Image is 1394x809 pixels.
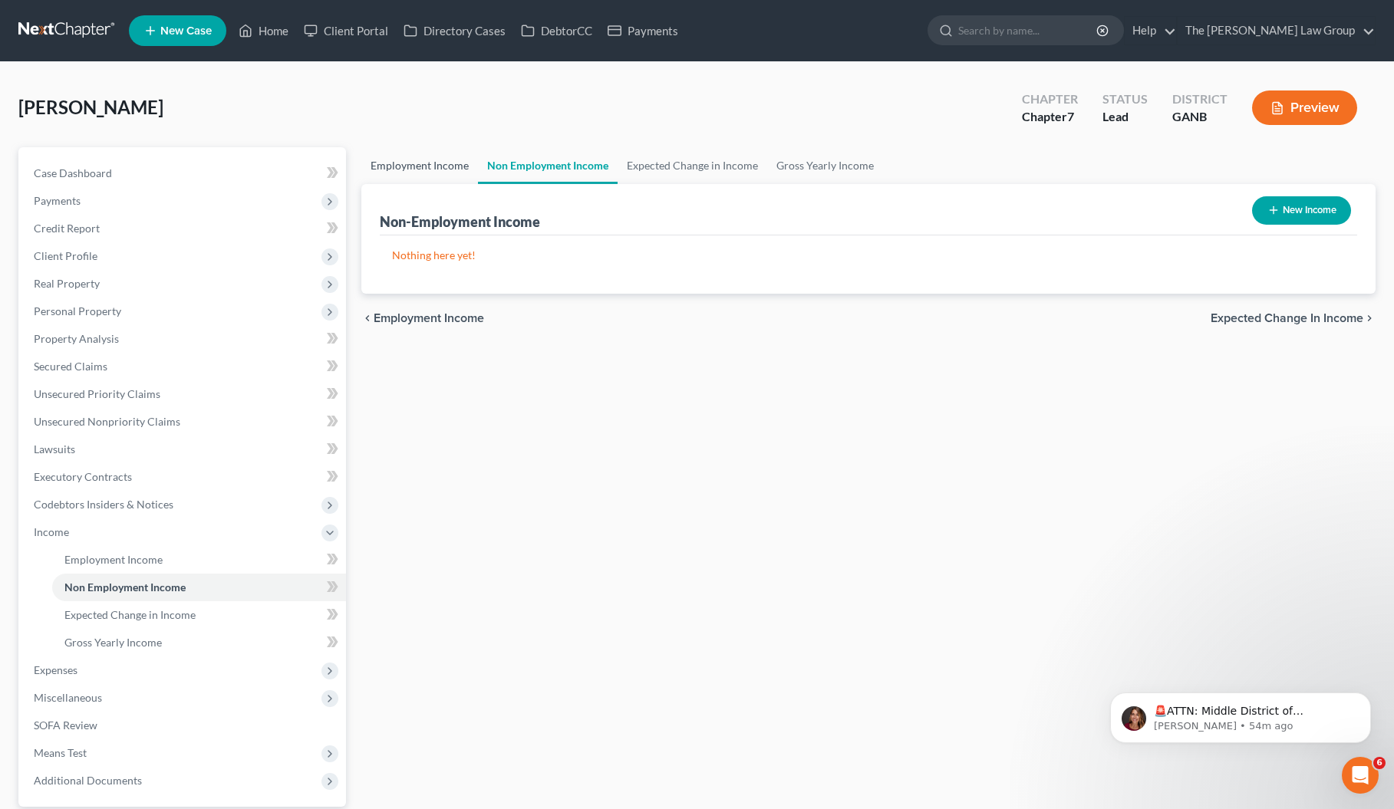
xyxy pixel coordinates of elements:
[600,17,686,44] a: Payments
[1211,312,1376,324] button: Expected Change in Income chevron_right
[52,601,346,629] a: Expected Change in Income
[1102,108,1148,126] div: Lead
[1102,90,1148,108] div: Status
[231,17,296,44] a: Home
[296,17,396,44] a: Client Portal
[34,304,121,317] span: Personal Property
[618,147,767,184] a: Expected Change in Income
[1363,312,1376,324] i: chevron_right
[52,629,346,656] a: Gross Yearly Income
[958,16,1099,44] input: Search by name...
[21,353,346,380] a: Secured Claims
[1252,90,1357,125] button: Preview
[1067,109,1074,123] span: 7
[34,222,100,235] span: Credit Report
[1211,312,1363,324] span: Expected Change in Income
[34,360,107,373] span: Secured Claims
[34,498,173,511] span: Codebtors Insiders & Notices
[52,574,346,601] a: Non Employment Income
[1342,757,1379,794] iframe: Intercom live chat
[1087,660,1394,768] iframe: Intercom notifications message
[64,580,186,594] span: Non Employment Income
[1022,90,1078,108] div: Chapter
[34,387,160,400] span: Unsecured Priority Claims
[34,663,77,676] span: Expenses
[34,166,112,179] span: Case Dashboard
[478,147,618,184] a: Non Employment Income
[34,470,132,483] span: Executory Contracts
[64,608,196,621] span: Expected Change in Income
[1022,108,1078,126] div: Chapter
[34,332,119,345] span: Property Analysis
[18,96,163,118] span: [PERSON_NAME]
[392,248,1345,263] p: Nothing here yet!
[34,746,87,759] span: Means Test
[1172,90,1228,108] div: District
[64,553,163,566] span: Employment Income
[34,415,180,428] span: Unsecured Nonpriority Claims
[52,546,346,574] a: Employment Income
[34,194,81,207] span: Payments
[34,774,142,787] span: Additional Documents
[21,325,346,353] a: Property Analysis
[21,408,346,436] a: Unsecured Nonpriority Claims
[1373,757,1386,769] span: 6
[396,17,513,44] a: Directory Cases
[34,691,102,704] span: Miscellaneous
[361,147,478,184] a: Employment Income
[21,215,346,242] a: Credit Report
[34,719,97,732] span: SOFA Review
[1172,108,1228,126] div: GANB
[34,442,75,455] span: Lawsuits
[21,436,346,463] a: Lawsuits
[1125,17,1176,44] a: Help
[34,277,100,290] span: Real Property
[513,17,600,44] a: DebtorCC
[21,712,346,739] a: SOFA Review
[361,312,374,324] i: chevron_left
[374,312,484,324] span: Employment Income
[34,249,97,262] span: Client Profile
[64,636,162,649] span: Gross Yearly Income
[1252,196,1351,225] button: New Income
[21,463,346,491] a: Executory Contracts
[380,212,540,231] div: Non-Employment Income
[21,380,346,408] a: Unsecured Priority Claims
[361,312,484,324] button: chevron_left Employment Income
[1178,17,1375,44] a: The [PERSON_NAME] Law Group
[34,525,69,538] span: Income
[767,147,883,184] a: Gross Yearly Income
[160,25,212,37] span: New Case
[21,159,346,187] a: Case Dashboard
